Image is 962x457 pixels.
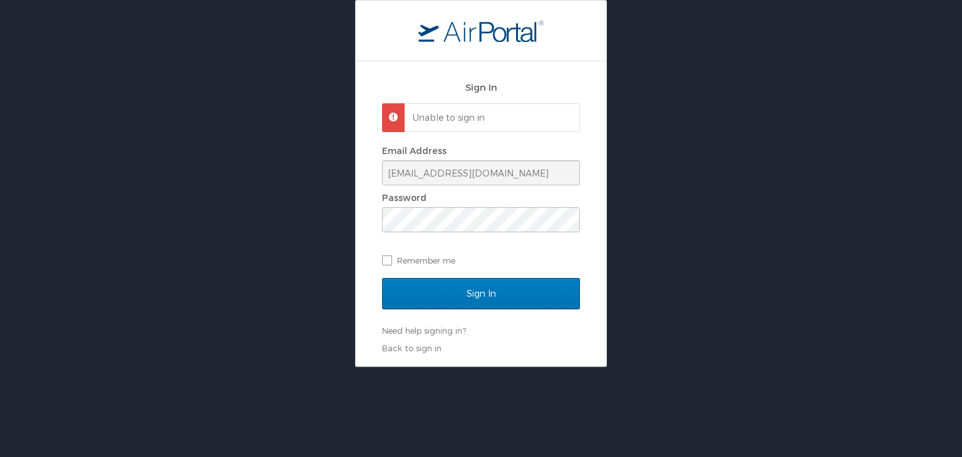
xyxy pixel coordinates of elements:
p: Unable to sign in [413,111,568,124]
input: Sign In [382,278,580,309]
label: Password [382,192,427,203]
label: Remember me [382,251,580,270]
label: Email Address [382,145,447,156]
a: Need help signing in? [382,326,466,336]
img: logo [418,19,544,42]
h2: Sign In [382,80,580,95]
a: Back to sign in [382,343,442,353]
